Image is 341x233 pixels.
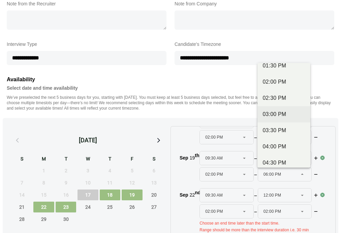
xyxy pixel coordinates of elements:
[175,40,334,48] label: Candidate's Timezone
[33,202,54,212] span: Monday, September 22, 2025
[33,214,54,225] span: Monday, September 29, 2025
[199,221,320,226] p: Choose an end time later than the start time.
[100,202,120,212] span: Thursday, September 25, 2025
[263,143,305,151] div: 04:00 PM
[100,155,120,164] div: T
[100,190,120,200] span: Thursday, September 18, 2025
[263,126,305,135] div: 03:30 PM
[33,155,54,164] div: M
[100,165,120,176] span: Thursday, September 4, 2025
[263,159,305,167] div: 04:30 PM
[190,192,195,198] strong: 22
[205,151,223,165] span: 09:30 AM
[7,95,334,111] p: We’ve preselected the next 5 business days for you, starting with [DATE]. You must keep at least ...
[205,188,223,202] span: 09:30 AM
[190,155,195,161] strong: 19
[205,205,223,218] span: 02:00 PM
[56,202,76,212] span: Tuesday, September 23, 2025
[11,202,32,212] span: Sunday, September 21, 2025
[77,190,98,200] span: Wednesday, September 17, 2025
[263,168,281,181] span: 06:00 PM
[263,205,281,218] span: 02:00 PM
[205,168,223,181] span: 02:00 PM
[144,190,164,200] span: Saturday, September 20, 2025
[122,202,142,212] span: Friday, September 26, 2025
[122,165,142,176] span: Friday, September 5, 2025
[11,190,32,200] span: Sunday, September 14, 2025
[195,190,200,195] sup: nd
[77,177,98,188] span: Wednesday, September 10, 2025
[205,130,223,144] span: 02:00 PM
[122,177,142,188] span: Friday, September 12, 2025
[33,165,54,176] span: Monday, September 1, 2025
[7,75,334,84] h3: Availability
[33,177,54,188] span: Monday, September 8, 2025
[77,202,98,212] span: Wednesday, September 24, 2025
[56,165,76,176] span: Tuesday, September 2, 2025
[180,154,188,161] p: Sep
[144,165,164,176] span: Saturday, September 6, 2025
[7,84,334,92] h4: Select date and time availability
[7,40,166,48] label: Interview Type
[263,110,305,118] div: 03:00 PM
[77,165,98,176] span: Wednesday, September 3, 2025
[122,155,142,164] div: F
[199,227,320,233] p: Range should be more than the interview duration i.e. 30 min
[180,192,188,198] p: Sep
[263,62,305,70] div: 01:30 PM
[11,155,32,164] div: S
[56,155,76,164] div: T
[56,177,76,188] span: Tuesday, September 9, 2025
[79,136,97,145] div: [DATE]
[33,190,54,200] span: Monday, September 15, 2025
[56,214,76,225] span: Tuesday, September 30, 2025
[100,177,120,188] span: Thursday, September 11, 2025
[263,94,305,102] div: 02:30 PM
[77,155,98,164] div: W
[122,190,142,200] span: Friday, September 19, 2025
[144,202,164,212] span: Saturday, September 27, 2025
[56,190,76,200] span: Tuesday, September 16, 2025
[11,214,32,225] span: Sunday, September 28, 2025
[11,177,32,188] span: Sunday, September 7, 2025
[144,177,164,188] span: Saturday, September 13, 2025
[263,78,305,86] div: 02:00 PM
[195,153,199,158] sup: th
[144,155,164,164] div: S
[263,188,281,202] span: 12:00 PM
